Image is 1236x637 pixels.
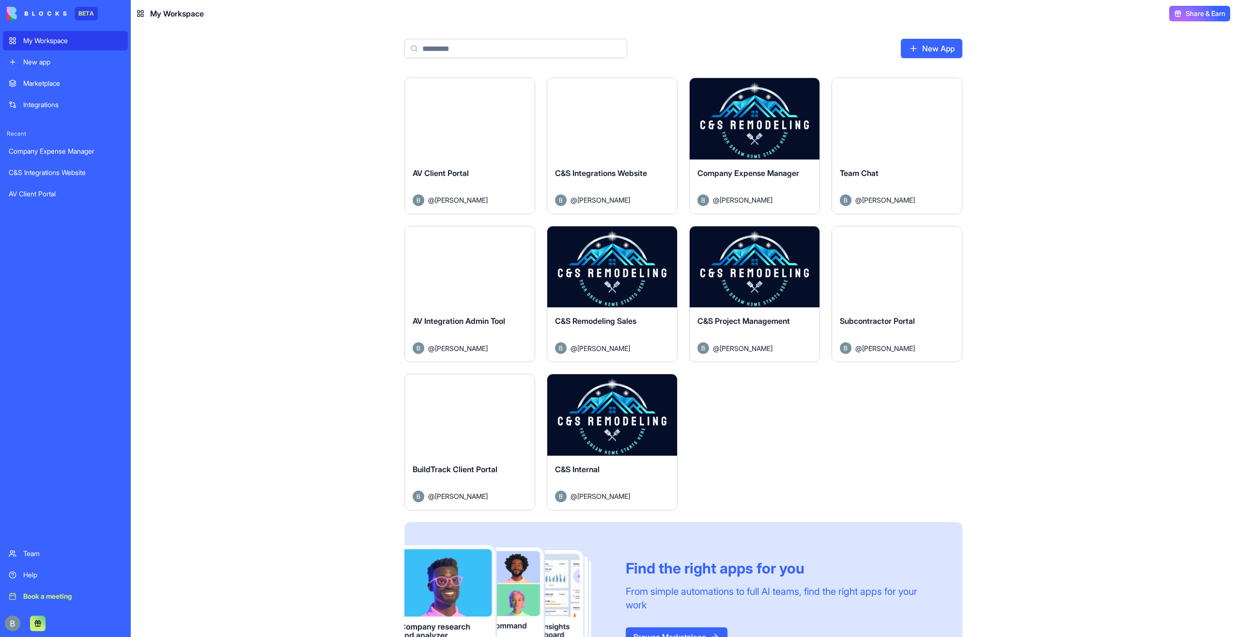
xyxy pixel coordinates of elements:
div: Company Expense Manager [9,146,122,156]
a: C&S Integrations Website [3,163,128,182]
img: Avatar [840,194,851,206]
img: Avatar [555,194,567,206]
img: ACg8ocIug40qN1SCXJiinWdltW7QsPxROn8ZAVDlgOtPD8eQfXIZmw=s96-c [5,616,20,631]
a: AV Client Portal [3,184,128,204]
span: @ [713,195,720,205]
a: Book a meeting [3,587,128,606]
div: Find the right apps for you [626,559,939,577]
span: [PERSON_NAME] [435,491,488,501]
a: C&S Integrations WebsiteAvatar@[PERSON_NAME] [547,78,678,214]
span: @ [855,195,862,205]
span: [PERSON_NAME] [435,343,488,353]
a: My Workspace [3,31,128,50]
span: [PERSON_NAME] [435,195,488,205]
a: BuildTrack Client PortalAvatar@[PERSON_NAME] [404,374,535,510]
div: New app [23,57,122,67]
span: [PERSON_NAME] [577,195,630,205]
div: Team [23,549,122,558]
a: New App [901,39,962,58]
span: Share & Earn [1186,9,1225,18]
span: [PERSON_NAME] [862,343,915,353]
img: Avatar [840,342,851,354]
a: Help [3,565,128,585]
a: C&S Remodeling SalesAvatar@[PERSON_NAME] [547,226,678,363]
div: Book a meeting [23,591,122,601]
span: [PERSON_NAME] [862,195,915,205]
span: @ [571,343,577,353]
div: From simple automations to full AI teams, find the right apps for your work [626,585,939,612]
a: AV Client PortalAvatar@[PERSON_NAME] [404,78,535,214]
div: BETA [75,7,98,20]
a: Team [3,544,128,563]
div: AV Client Portal [9,189,122,199]
a: C&S InternalAvatar@[PERSON_NAME] [547,374,678,510]
a: Subcontractor PortalAvatar@[PERSON_NAME] [832,226,962,363]
span: Recent [3,130,128,138]
span: C&S Internal [555,464,600,474]
a: BETA [7,7,98,20]
img: Avatar [697,342,709,354]
span: Company Expense Manager [697,168,799,178]
img: Avatar [697,194,709,206]
div: Marketplace [23,79,122,88]
span: @ [571,195,577,205]
a: New app [3,52,128,72]
span: @ [428,491,435,501]
span: @ [713,343,720,353]
div: C&S Integrations Website [9,168,122,177]
span: @ [428,343,435,353]
img: logo [7,7,67,20]
a: Integrations [3,95,128,114]
a: Company Expense Manager [3,142,128,161]
span: [PERSON_NAME] [577,343,630,353]
span: Subcontractor Portal [840,316,915,326]
span: AV Integration Admin Tool [413,316,505,326]
span: Team Chat [840,168,879,178]
span: [PERSON_NAME] [577,491,630,501]
span: @ [855,343,862,353]
span: AV Client Portal [413,168,469,178]
a: Company Expense ManagerAvatar@[PERSON_NAME] [689,78,820,214]
div: My Workspace [23,36,122,46]
a: AV Integration Admin ToolAvatar@[PERSON_NAME] [404,226,535,363]
span: BuildTrack Client Portal [413,464,497,474]
a: C&S Project ManagementAvatar@[PERSON_NAME] [689,226,820,363]
div: Integrations [23,100,122,110]
span: C&S Remodeling Sales [555,316,636,326]
a: Marketplace [3,74,128,93]
span: [PERSON_NAME] [720,195,772,205]
img: Avatar [413,194,424,206]
span: @ [571,491,577,501]
span: My Workspace [150,8,204,19]
a: Team ChatAvatar@[PERSON_NAME] [832,78,962,214]
img: Avatar [555,342,567,354]
button: Share & Earn [1169,6,1230,21]
span: @ [428,195,435,205]
span: C&S Integrations Website [555,168,647,178]
img: Avatar [413,342,424,354]
span: [PERSON_NAME] [720,343,772,353]
img: Avatar [413,491,424,502]
div: Help [23,570,122,580]
img: Avatar [555,491,567,502]
span: C&S Project Management [697,316,790,326]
